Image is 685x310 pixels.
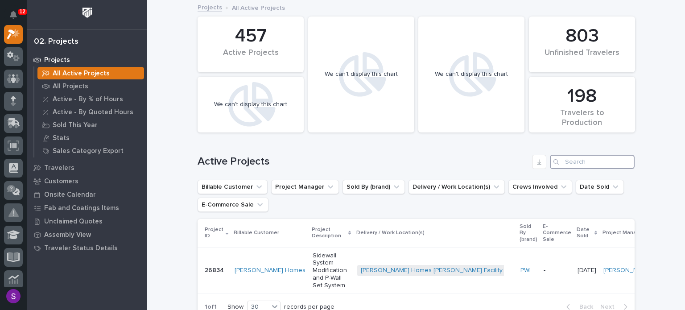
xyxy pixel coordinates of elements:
[34,145,147,157] a: Sales Category Export
[312,225,346,241] p: Project Description
[79,4,95,21] img: Workspace Logo
[27,53,147,66] a: Projects
[409,180,505,194] button: Delivery / Work Location(s)
[53,70,110,78] p: All Active Projects
[198,198,268,212] button: E-Commerce Sale
[550,155,635,169] input: Search
[544,85,620,107] div: 198
[44,231,91,239] p: Assembly View
[356,228,425,238] p: Delivery / Work Location(s)
[520,267,531,274] a: PWI
[198,247,666,293] tr: 2683426834 [PERSON_NAME] Homes Sidewall System Modification and P-Wall Set System[PERSON_NAME] Ho...
[271,180,339,194] button: Project Manager
[34,67,147,79] a: All Active Projects
[544,108,620,127] div: Travelers to Production
[213,25,289,47] div: 457
[44,164,74,172] p: Travelers
[325,70,398,78] div: We can't display this chart
[313,252,350,289] p: Sidewall System Modification and P-Wall Set System
[578,267,596,274] p: [DATE]
[205,225,223,241] p: Project ID
[44,178,78,186] p: Customers
[34,106,147,118] a: Active - By Quoted Hours
[576,180,624,194] button: Date Sold
[205,265,226,274] p: 26834
[44,218,103,226] p: Unclaimed Quotes
[34,37,78,47] div: 02. Projects
[20,8,25,15] p: 12
[27,215,147,228] a: Unclaimed Quotes
[11,11,23,25] div: Notifications12
[44,244,118,252] p: Traveler Status Details
[508,180,572,194] button: Crews Involved
[34,93,147,105] a: Active - By % of Hours
[543,222,571,244] p: E-Commerce Sale
[44,191,96,199] p: Onsite Calendar
[198,180,268,194] button: Billable Customer
[544,48,620,67] div: Unfinished Travelers
[4,5,23,24] button: Notifications
[53,147,124,155] p: Sales Category Export
[27,201,147,215] a: Fab and Coatings Items
[213,48,289,67] div: Active Projects
[44,56,70,64] p: Projects
[53,108,133,116] p: Active - By Quoted Hours
[27,241,147,255] a: Traveler Status Details
[544,267,570,274] p: -
[602,228,645,238] p: Project Manager
[603,267,652,274] a: [PERSON_NAME]
[27,174,147,188] a: Customers
[27,228,147,241] a: Assembly View
[232,2,285,12] p: All Active Projects
[34,132,147,144] a: Stats
[27,188,147,201] a: Onsite Calendar
[214,101,287,108] div: We can't display this chart
[198,155,528,168] h1: Active Projects
[342,180,405,194] button: Sold By (brand)
[53,134,70,142] p: Stats
[44,204,119,212] p: Fab and Coatings Items
[361,267,503,274] a: [PERSON_NAME] Homes [PERSON_NAME] Facility
[34,80,147,92] a: All Projects
[198,2,222,12] a: Projects
[53,121,98,129] p: Sold This Year
[4,287,23,306] button: users-avatar
[27,161,147,174] a: Travelers
[235,267,305,274] a: [PERSON_NAME] Homes
[544,25,620,47] div: 803
[577,225,592,241] p: Date Sold
[435,70,508,78] div: We can't display this chart
[520,222,537,244] p: Sold By (brand)
[53,83,88,91] p: All Projects
[234,228,279,238] p: Billable Customer
[34,119,147,131] a: Sold This Year
[53,95,123,103] p: Active - By % of Hours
